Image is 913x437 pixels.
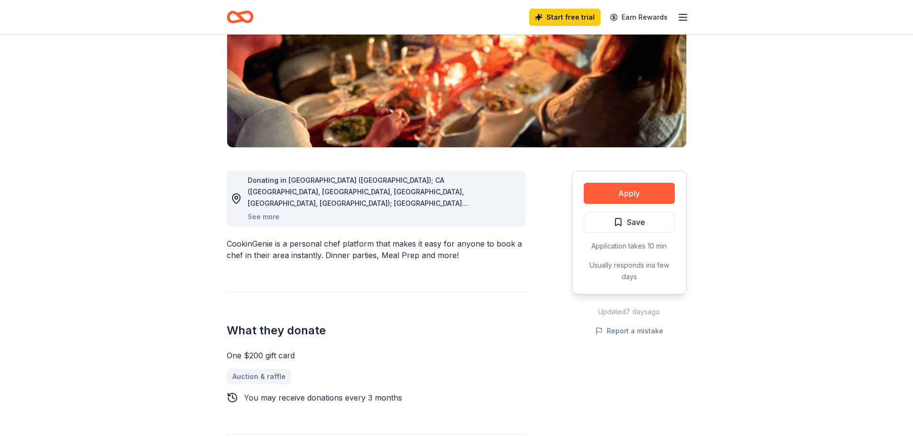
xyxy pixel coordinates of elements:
[604,9,673,26] a: Earn Rewards
[227,350,526,361] div: One $200 gift card
[572,306,687,318] div: Updated 7 days ago
[584,183,675,204] button: Apply
[248,176,502,414] span: Donating in [GEOGRAPHIC_DATA] ([GEOGRAPHIC_DATA]); CA ([GEOGRAPHIC_DATA], [GEOGRAPHIC_DATA], [GEO...
[584,212,675,233] button: Save
[595,325,663,337] button: Report a mistake
[584,240,675,252] div: Application takes 10 min
[244,392,402,403] div: You may receive donations every 3 months
[227,323,526,338] h2: What they donate
[627,216,645,228] span: Save
[227,6,254,28] a: Home
[529,9,601,26] a: Start free trial
[584,260,675,283] div: Usually responds in a few days
[227,238,526,261] div: CookinGenie is a personal chef platform that makes it easy for anyone to book a chef in their are...
[248,211,279,223] button: See more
